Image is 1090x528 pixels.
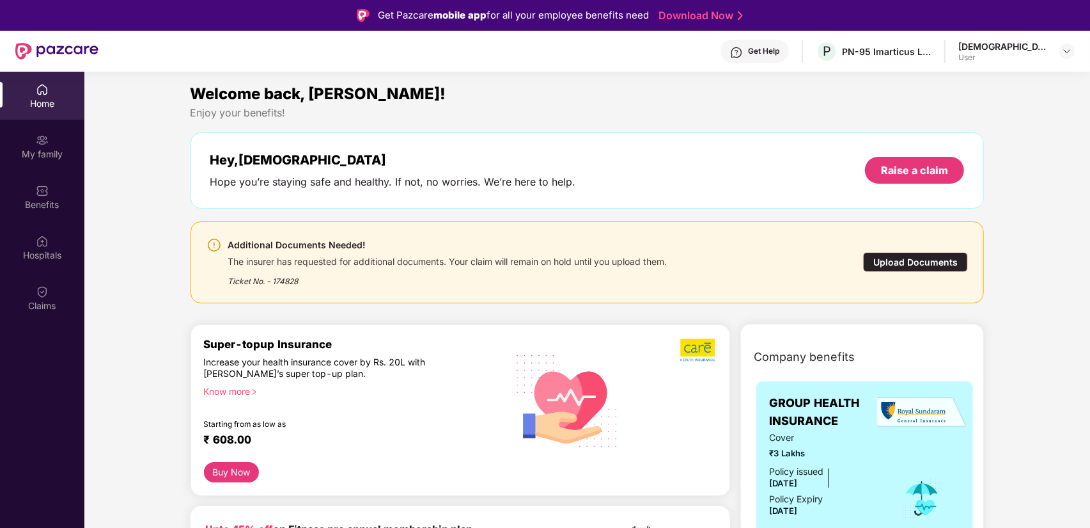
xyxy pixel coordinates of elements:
img: svg+xml;base64,PHN2ZyBpZD0iSG9tZSIgeG1sbnM9Imh0dHA6Ly93d3cudzMub3JnLzIwMDAvc3ZnIiB3aWR0aD0iMjAiIG... [36,83,49,96]
img: svg+xml;base64,PHN2ZyB3aWR0aD0iMjAiIGhlaWdodD0iMjAiIHZpZXdCb3g9IjAgMCAyMCAyMCIgZmlsbD0ibm9uZSIgeG... [36,134,49,147]
div: Get Pazcare for all your employee benefits need [378,8,650,23]
img: svg+xml;base64,PHN2ZyBpZD0iRHJvcGRvd24tMzJ4MzIiIHhtbG5zPSJodHRwOi8vd3d3LnczLm9yZy8yMDAwL3N2ZyIgd2... [1062,46,1072,56]
strong: mobile app [434,9,487,21]
span: Welcome back, [PERSON_NAME]! [191,84,446,103]
div: The insurer has requested for additional documents. Your claim will remain on hold until you uplo... [228,253,667,268]
div: Ticket No. - 174828 [228,268,667,287]
a: Download Now [659,9,739,22]
div: Policy Expiry [769,492,823,506]
span: Cover [769,431,884,445]
div: ₹ 608.00 [204,433,490,449]
div: Additional Documents Needed! [228,237,667,253]
span: [DATE] [769,478,797,488]
div: Starting from as low as [204,419,449,428]
img: Stroke [738,9,743,22]
div: Know more [204,386,495,395]
img: Logo [357,9,370,22]
div: PN-95 Imarticus Learning Private Limited [842,45,931,58]
div: Get Help [748,46,779,56]
div: Upload Documents [863,252,968,272]
img: svg+xml;base64,PHN2ZyBpZD0iQ2xhaW0iIHhtbG5zPSJodHRwOi8vd3d3LnczLm9yZy8yMDAwL3N2ZyIgd2lkdGg9IjIwIi... [36,285,49,298]
button: Buy Now [204,462,260,483]
div: Hey, [DEMOGRAPHIC_DATA] [210,152,576,168]
span: Company benefits [754,348,855,366]
div: Increase your health insurance cover by Rs. 20L with [PERSON_NAME]’s super top-up plan. [204,356,448,380]
img: icon [901,477,943,520]
img: New Pazcare Logo [15,43,98,60]
div: Policy issued [769,465,823,479]
img: b5dec4f62d2307b9de63beb79f102df3.png [680,338,717,362]
span: [DATE] [769,506,797,516]
span: P [823,44,831,59]
img: svg+xml;base64,PHN2ZyBpZD0iSGVscC0zMngzMiIgeG1sbnM9Imh0dHA6Ly93d3cudzMub3JnLzIwMDAvc3ZnIiB3aWR0aD... [730,46,743,59]
span: ₹3 Lakhs [769,447,884,460]
img: svg+xml;base64,PHN2ZyB4bWxucz0iaHR0cDovL3d3dy53My5vcmcvMjAwMC9zdmciIHhtbG5zOnhsaW5rPSJodHRwOi8vd3... [506,338,628,462]
div: [DEMOGRAPHIC_DATA][PERSON_NAME] [958,40,1048,52]
div: Raise a claim [881,163,948,177]
img: svg+xml;base64,PHN2ZyBpZD0iV2FybmluZ18tXzI0eDI0IiBkYXRhLW5hbWU9Ildhcm5pbmcgLSAyNHgyNCIgeG1sbnM9Im... [206,237,222,253]
img: svg+xml;base64,PHN2ZyBpZD0iSG9zcGl0YWxzIiB4bWxucz0iaHR0cDovL3d3dy53My5vcmcvMjAwMC9zdmciIHdpZHRoPS... [36,235,49,248]
div: Super-topup Insurance [204,338,503,351]
div: Hope you’re staying safe and healthy. If not, no worries. We’re here to help. [210,175,576,189]
img: svg+xml;base64,PHN2ZyBpZD0iQmVuZWZpdHMiIHhtbG5zPSJodHRwOi8vd3d3LnczLm9yZy8yMDAwL3N2ZyIgd2lkdGg9Ij... [36,184,49,197]
img: insurerLogo [877,397,967,428]
div: User [958,52,1048,63]
div: Enjoy your benefits! [191,106,985,120]
span: GROUP HEALTH INSURANCE [769,394,884,431]
span: right [251,388,258,396]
